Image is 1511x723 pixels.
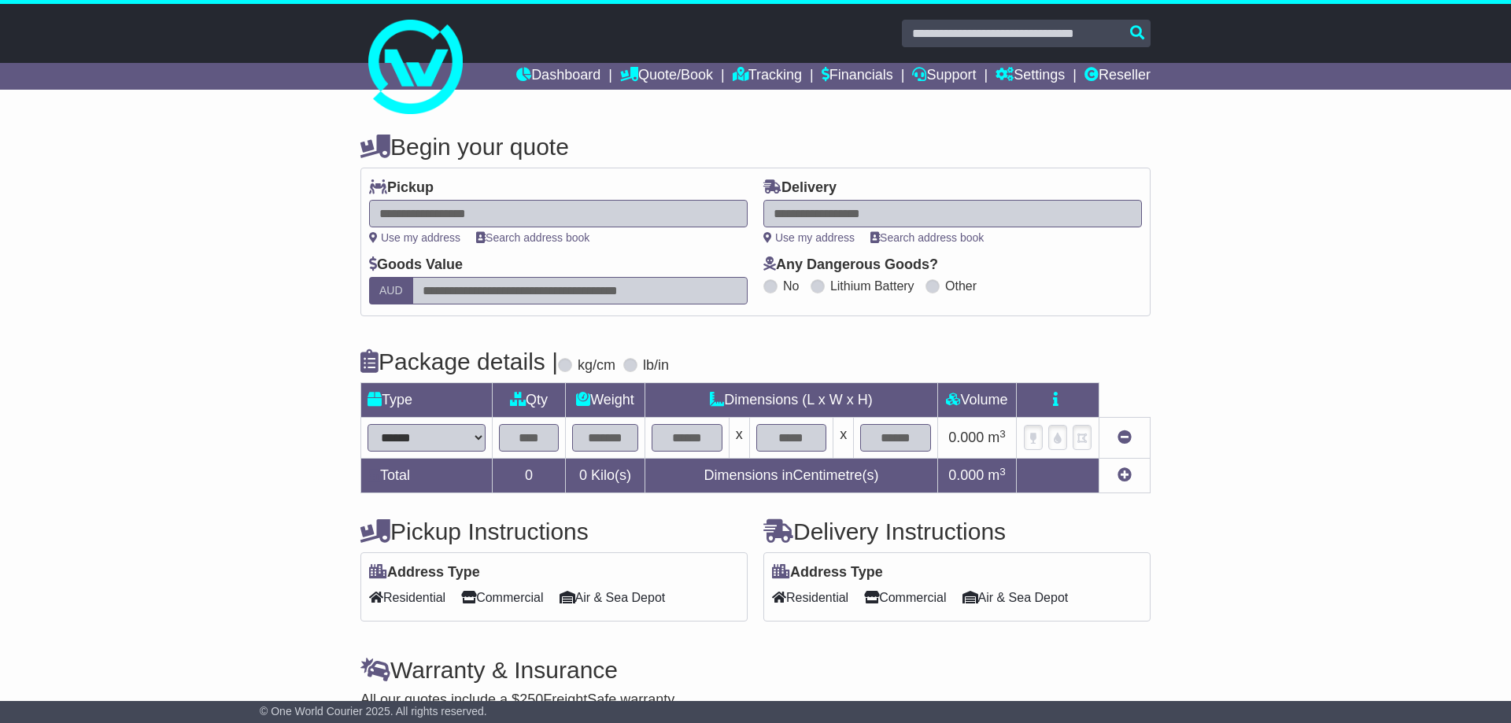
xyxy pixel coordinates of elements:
[579,467,587,483] span: 0
[360,518,748,544] h4: Pickup Instructions
[360,692,1151,709] div: All our quotes include a $ FreightSafe warranty.
[566,459,645,493] td: Kilo(s)
[560,585,666,610] span: Air & Sea Depot
[620,63,713,90] a: Quote/Book
[772,585,848,610] span: Residential
[830,279,914,293] label: Lithium Battery
[260,705,487,717] span: © One World Courier 2025. All rights reserved.
[369,179,434,197] label: Pickup
[1118,467,1132,483] a: Add new item
[361,459,493,493] td: Total
[763,256,938,274] label: Any Dangerous Goods?
[1118,430,1132,445] a: Remove this item
[516,63,600,90] a: Dashboard
[988,467,1006,483] span: m
[945,279,977,293] label: Other
[763,179,837,197] label: Delivery
[772,564,883,581] label: Address Type
[733,63,802,90] a: Tracking
[948,430,984,445] span: 0.000
[763,518,1151,544] h4: Delivery Instructions
[937,383,1016,418] td: Volume
[493,383,566,418] td: Qty
[864,585,946,610] span: Commercial
[962,585,1069,610] span: Air & Sea Depot
[783,279,799,293] label: No
[578,357,615,374] label: kg/cm
[519,692,543,707] span: 250
[948,467,984,483] span: 0.000
[999,428,1006,440] sup: 3
[833,418,854,459] td: x
[369,231,460,244] a: Use my address
[999,466,1006,478] sup: 3
[645,383,937,418] td: Dimensions (L x W x H)
[360,657,1151,683] h4: Warranty & Insurance
[1084,63,1151,90] a: Reseller
[369,564,480,581] label: Address Type
[988,430,1006,445] span: m
[822,63,893,90] a: Financials
[643,357,669,374] label: lb/in
[645,459,937,493] td: Dimensions in Centimetre(s)
[461,585,543,610] span: Commercial
[369,585,445,610] span: Residential
[996,63,1065,90] a: Settings
[763,231,855,244] a: Use my address
[870,231,984,244] a: Search address book
[369,256,463,274] label: Goods Value
[360,134,1151,160] h4: Begin your quote
[361,383,493,418] td: Type
[493,459,566,493] td: 0
[566,383,645,418] td: Weight
[476,231,589,244] a: Search address book
[729,418,749,459] td: x
[912,63,976,90] a: Support
[369,277,413,304] label: AUD
[360,349,558,374] h4: Package details |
